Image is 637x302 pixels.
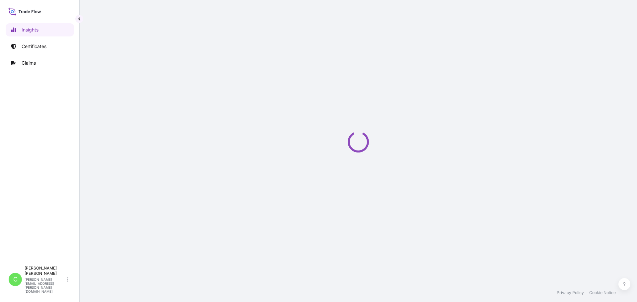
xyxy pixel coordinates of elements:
[6,23,74,36] a: Insights
[589,290,616,295] a: Cookie Notice
[6,56,74,70] a: Claims
[25,266,66,276] p: [PERSON_NAME] [PERSON_NAME]
[13,276,18,283] span: C
[22,60,36,66] p: Claims
[25,277,66,293] p: [PERSON_NAME][EMAIL_ADDRESS][PERSON_NAME][DOMAIN_NAME]
[6,40,74,53] a: Certificates
[557,290,584,295] a: Privacy Policy
[22,43,46,50] p: Certificates
[22,27,38,33] p: Insights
